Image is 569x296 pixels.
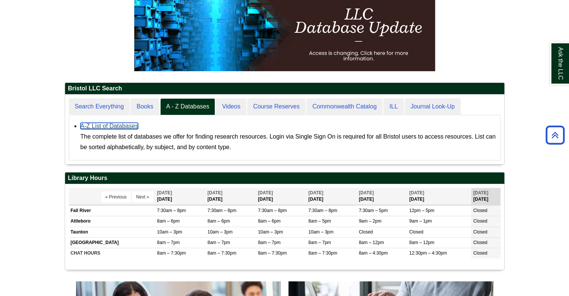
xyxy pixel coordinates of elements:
[258,208,287,213] span: 7:30am – 8pm
[208,229,233,235] span: 10am – 3pm
[69,216,155,227] td: Attleboro
[308,240,331,245] span: 8am – 7pm
[130,98,159,115] a: Books
[157,240,180,245] span: 8am – 7pm
[157,208,186,213] span: 7:30am – 8pm
[409,250,447,256] span: 12:30pm – 4:30pm
[247,98,306,115] a: Course Reserves
[80,123,138,129] a: A-Z List of Databases
[208,250,237,256] span: 8am – 7:30pm
[409,208,434,213] span: 12pm – 5pm
[65,83,504,95] h2: Bristol LLC Search
[473,250,487,256] span: Closed
[157,190,172,195] span: [DATE]
[157,250,186,256] span: 8am – 7:30pm
[308,190,323,195] span: [DATE]
[69,248,155,258] td: CHAT HOURS
[258,190,273,195] span: [DATE]
[405,98,461,115] a: Journal Look-Up
[359,229,373,235] span: Closed
[357,188,407,205] th: [DATE]
[160,98,215,115] a: A - Z Databases
[308,229,334,235] span: 10am – 3pm
[473,229,487,235] span: Closed
[383,98,404,115] a: ILL
[258,240,281,245] span: 8am – 7pm
[473,240,487,245] span: Closed
[308,218,331,224] span: 8am – 5pm
[258,250,287,256] span: 8am – 7:30pm
[307,188,357,205] th: [DATE]
[155,188,206,205] th: [DATE]
[208,218,230,224] span: 8am – 6pm
[256,188,307,205] th: [DATE]
[359,190,374,195] span: [DATE]
[359,250,388,256] span: 8am – 4:30pm
[216,98,246,115] a: Videos
[473,218,487,224] span: Closed
[543,130,567,140] a: Back to Top
[80,131,496,153] div: The complete list of databases we offer for finding research resources. Login via Single Sign On ...
[359,208,388,213] span: 7:30am – 5pm
[69,206,155,216] td: Fall River
[157,229,182,235] span: 10am – 3pm
[473,190,488,195] span: [DATE]
[409,240,434,245] span: 8am – 12pm
[208,190,223,195] span: [DATE]
[258,229,283,235] span: 10am – 3pm
[409,229,423,235] span: Closed
[359,218,381,224] span: 9am – 2pm
[208,240,230,245] span: 8am – 7pm
[206,188,256,205] th: [DATE]
[308,208,337,213] span: 7:30am – 8pm
[69,227,155,237] td: Taunton
[208,208,237,213] span: 7:30am – 8pm
[471,188,500,205] th: [DATE]
[307,98,383,115] a: Commonwealth Catalog
[157,218,180,224] span: 8am – 6pm
[65,172,504,184] h2: Library Hours
[69,98,130,115] a: Search Everything
[409,218,432,224] span: 9am – 1pm
[101,191,131,203] button: « Previous
[132,191,153,203] button: Next »
[308,250,337,256] span: 8am – 7:30pm
[359,240,384,245] span: 8am – 12pm
[258,218,281,224] span: 8am – 6pm
[409,190,424,195] span: [DATE]
[473,208,487,213] span: Closed
[407,188,471,205] th: [DATE]
[69,237,155,248] td: [GEOGRAPHIC_DATA]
